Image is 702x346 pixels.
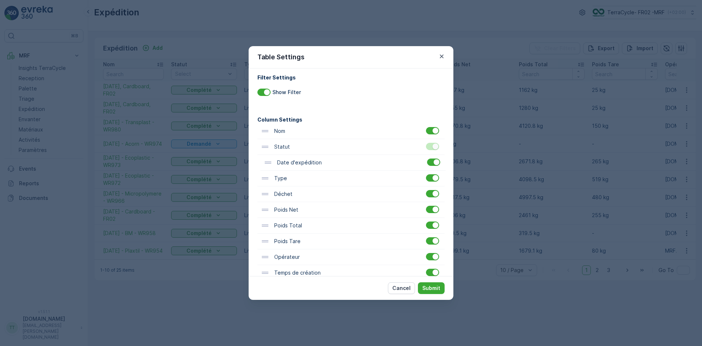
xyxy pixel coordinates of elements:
[272,89,301,96] p: Show Filter
[388,282,415,294] button: Cancel
[392,284,411,292] p: Cancel
[418,282,445,294] button: Submit
[257,116,445,123] h4: Column Settings
[422,284,440,292] p: Submit
[257,52,305,62] p: Table Settings
[257,74,445,81] h4: Filter Settings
